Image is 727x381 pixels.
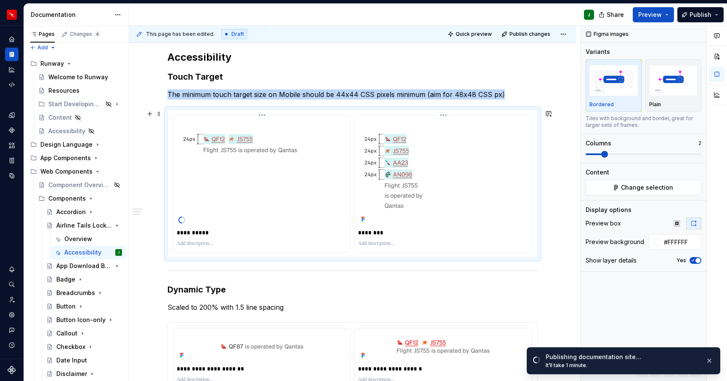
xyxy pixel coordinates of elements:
[35,111,125,124] a: Content
[43,205,125,219] a: Accordion
[5,263,19,276] button: Notifications
[167,71,538,83] h3: Touch Target
[167,302,538,312] p: Scaled to 200% with 1.5 line spacing
[589,101,614,108] p: Bordered
[5,139,19,152] a: Assets
[43,313,125,327] a: Button Icon-only
[43,300,125,313] a: Button
[48,100,103,108] div: Start Developing (AEM)
[56,343,85,351] div: Checkbox
[661,234,701,250] input: Auto
[5,308,19,322] a: Settings
[586,48,610,56] div: Variants
[586,256,637,265] div: Show layer details
[589,65,638,96] img: placeholder
[633,7,674,22] button: Preview
[586,219,621,228] div: Preview box
[118,248,119,257] div: J
[35,84,125,97] a: Resources
[31,11,110,19] div: Documentation
[5,32,19,46] a: Home
[56,302,76,311] div: Button
[56,370,87,378] div: Disclaimer
[649,65,698,96] img: placeholder
[48,86,80,95] div: Resources
[48,113,72,122] div: Content
[546,353,699,361] div: Publishing documentation site…
[94,31,101,38] span: 4
[35,70,125,84] a: Welcome to Runway
[43,367,125,381] a: Disclaimer
[5,123,19,137] a: Components
[56,316,106,324] div: Button Icon-only
[5,63,19,76] div: Analytics
[35,192,125,205] div: Components
[677,257,686,264] label: Yes
[5,108,19,122] a: Design tokens
[27,42,58,54] button: Add
[456,31,492,38] span: Quick preview
[37,44,48,51] span: Add
[167,89,538,99] p: The minimum touch target size on Mobile should be 44x44 CSS pixels minimum (aim for 48x48 CSS px)
[638,11,662,19] span: Preview
[35,124,125,138] a: Accessibility
[649,101,661,108] p: Plain
[51,246,125,259] a: AccessibilityJ
[645,59,702,112] button: placeholderPlain
[40,59,64,68] div: Runway
[64,248,101,257] div: Accessibility
[35,178,125,192] a: Component Overview
[499,28,554,40] button: Publish changes
[43,340,125,354] a: Checkbox
[43,219,125,232] a: Airline Tails Lockup
[690,11,711,19] span: Publish
[7,10,17,20] img: 6b187050-a3ed-48aa-8485-808e17fcee26.png
[43,286,125,300] a: Breadcrumbs
[56,329,77,338] div: Callout
[594,7,629,22] button: Share
[546,362,699,369] div: It’ll take 1 minute.
[27,165,125,178] div: Web Components
[48,73,108,81] div: Welcome to Runway
[586,168,609,177] div: Content
[64,235,92,243] div: Overview
[40,154,91,162] div: App Components
[586,139,611,148] div: Columns
[27,57,125,70] div: Runway
[48,194,86,203] div: Components
[56,221,112,230] div: Airline Tails Lockup
[167,284,538,295] h3: Dynamic Type
[5,154,19,167] a: Storybook stories
[43,327,125,340] a: Callout
[509,31,550,38] span: Publish changes
[698,140,701,147] p: 2
[48,181,111,189] div: Component Overview
[146,31,215,38] span: This page has been edited.
[43,273,125,286] a: Badge
[586,206,631,214] div: Display options
[621,183,673,192] span: Change selection
[607,11,624,19] span: Share
[8,366,16,374] svg: Supernova Logo
[5,278,19,291] button: Search ⌘K
[5,293,19,306] div: Invite team
[5,78,19,91] a: Code automation
[586,180,701,195] button: Change selection
[27,151,125,165] div: App Components
[586,115,701,129] div: Tiles with background and border, great for larger sets of frames.
[5,48,19,61] a: Documentation
[56,275,75,284] div: Badge
[56,262,112,270] div: App Download Button
[5,169,19,182] a: Data sources
[586,59,642,112] button: placeholderBordered
[48,127,85,135] div: Accessibility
